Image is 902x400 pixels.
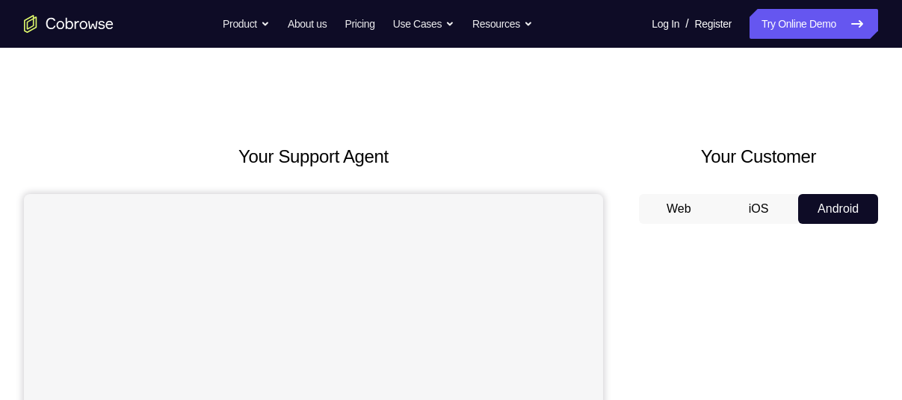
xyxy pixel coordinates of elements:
button: iOS [719,194,799,224]
button: Resources [472,9,533,39]
button: Use Cases [393,9,454,39]
h2: Your Support Agent [24,143,603,170]
a: Pricing [345,9,374,39]
a: About us [288,9,327,39]
button: Product [223,9,270,39]
button: Web [639,194,719,224]
h2: Your Customer [639,143,878,170]
button: Android [798,194,878,224]
span: / [685,15,688,33]
a: Register [695,9,732,39]
a: Go to the home page [24,15,114,33]
a: Try Online Demo [750,9,878,39]
a: Log In [652,9,679,39]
